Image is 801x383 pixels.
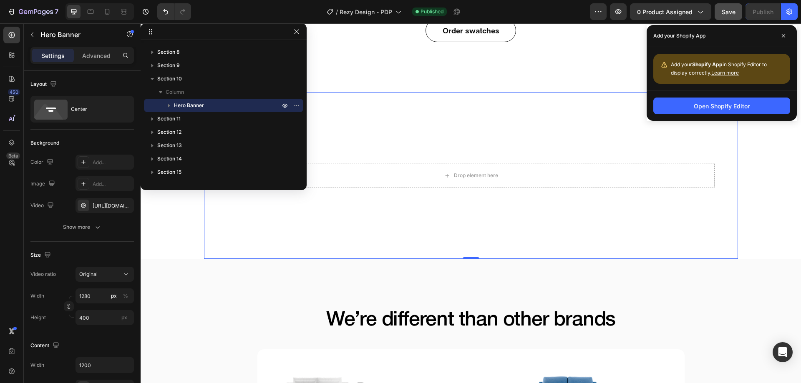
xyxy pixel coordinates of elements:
[117,285,544,309] h3: We’re different than other brands
[30,157,55,168] div: Color
[166,88,184,96] span: Column
[55,7,58,17] p: 7
[63,69,597,235] div: Background Image
[76,358,133,373] input: Auto
[121,291,131,301] button: px
[30,79,58,90] div: Layout
[71,100,122,119] div: Center
[82,51,111,60] p: Advanced
[30,361,44,369] div: Width
[111,292,117,300] div: px
[157,155,182,163] span: Section 14
[93,159,132,166] div: Add...
[157,168,181,176] span: Section 15
[93,202,132,210] div: [URL][DOMAIN_NAME]
[157,48,180,56] span: Section 8
[3,3,62,20] button: 7
[671,61,767,76] span: Add your in Shopify Editor to display correctly.
[63,69,597,335] video: Video
[313,149,358,155] div: Drop element here
[157,61,180,70] span: Section 9
[157,128,181,136] span: Section 12
[41,51,65,60] p: Settings
[40,30,111,40] p: Hero Banner
[722,8,736,15] span: Save
[302,2,359,13] p: Order swatches
[109,291,119,301] button: %
[30,314,46,321] label: Height
[630,3,711,20] button: 0 product assigned
[6,153,20,159] div: Beta
[30,340,61,351] div: Content
[336,8,338,16] span: /
[157,75,182,83] span: Section 10
[157,141,182,150] span: Section 13
[30,250,53,261] div: Size
[715,3,742,20] button: Save
[711,69,739,77] button: Learn more
[79,271,98,277] span: Original
[76,310,134,325] input: px
[753,8,773,16] div: Publish
[74,57,107,65] div: Hero Banner
[30,200,55,211] div: Video
[8,89,20,95] div: 450
[63,223,102,231] div: Show more
[30,178,57,190] div: Image
[653,32,705,40] p: Add your Shopify App
[773,342,793,362] div: Open Intercom Messenger
[30,292,44,300] label: Width
[692,61,723,68] strong: Shopify App
[76,267,134,282] button: Original
[30,270,56,278] div: Video ratio
[694,102,750,110] div: Open Shopify Editor
[421,8,443,15] span: Published
[653,98,790,114] button: Open Shopify Editor
[121,314,127,320] span: px
[30,220,134,235] button: Show more
[157,115,181,123] span: Section 11
[30,139,59,147] div: Background
[76,288,134,303] input: px%
[637,8,693,16] span: 0 product assigned
[141,23,801,383] iframe: Design area
[157,3,191,20] div: Undo/Redo
[340,8,392,16] span: Rezy Design - PDP
[174,101,204,110] span: Hero Banner
[746,3,781,20] button: Publish
[93,180,132,188] div: Add...
[123,292,128,300] div: %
